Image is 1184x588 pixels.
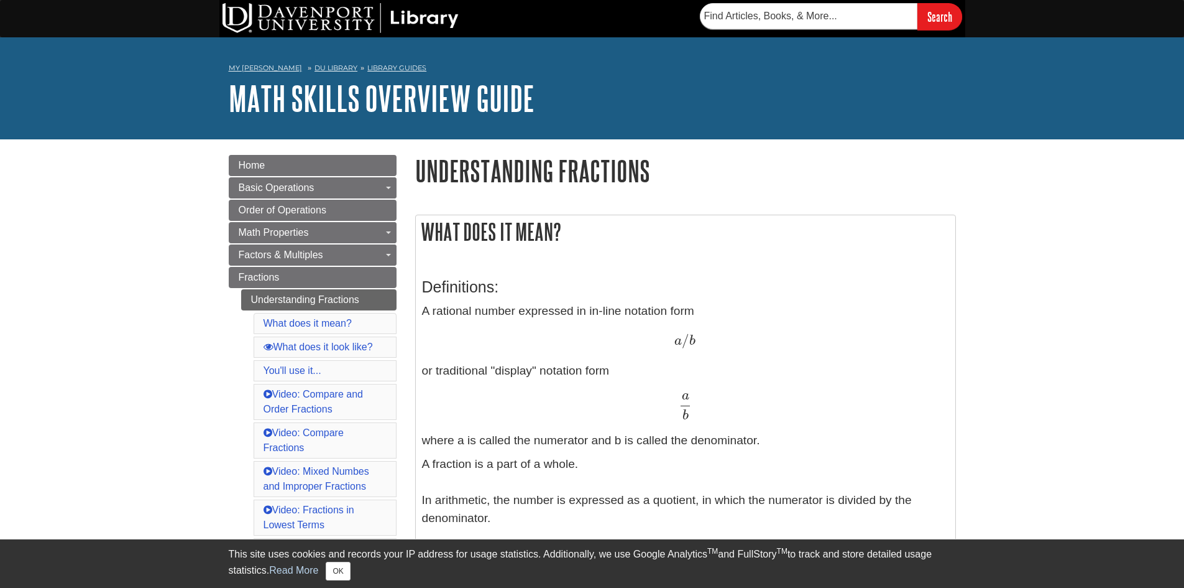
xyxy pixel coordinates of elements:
[239,182,314,193] span: Basic Operations
[264,389,363,414] a: Video: Compare and Order Fractions
[264,466,369,492] a: Video: Mixed Numbes and Improper Fractions
[674,334,682,348] span: a
[239,160,265,170] span: Home
[229,547,956,581] div: This site uses cookies and records your IP address for usage statistics. Additionally, we use Goo...
[264,318,352,329] a: What does it mean?
[269,565,318,576] a: Read More
[229,200,397,221] a: Order of Operations
[700,3,917,29] input: Find Articles, Books, & More...
[264,427,344,453] a: Video: Compare Fractions
[229,267,397,288] a: Fractions
[239,205,326,215] span: Order of Operations
[229,177,397,198] a: Basic Operations
[367,63,426,72] a: Library Guides
[229,222,397,243] a: Math Properties
[415,155,956,187] h1: Understanding Fractions
[682,389,689,403] span: a
[326,562,350,581] button: Close
[314,63,357,72] a: DU Library
[264,505,354,530] a: Video: Fractions in Lowest Terms
[689,334,695,348] span: b
[707,547,718,556] sup: TM
[700,3,962,30] form: Searches DU Library's articles, books, and more
[229,155,397,176] a: Home
[422,278,949,296] h3: Definitions:
[682,409,689,422] span: b
[264,365,321,376] a: You'll use it...
[422,302,949,449] p: A rational number expressed in in-line notation form or traditional "display" notation form where...
[223,3,459,33] img: DU Library
[241,289,397,310] a: Understanding Fractions
[416,215,955,248] h2: What does it mean?
[229,79,535,118] a: Math Skills Overview Guide
[229,60,956,80] nav: breadcrumb
[229,63,302,73] a: My [PERSON_NAME]
[682,332,689,348] span: /
[229,245,397,266] a: Factors & Multiples
[239,250,323,260] span: Factors & Multiples
[917,3,962,30] input: Search
[777,547,787,556] sup: TM
[264,342,373,352] a: What does it look like?
[239,227,309,238] span: Math Properties
[239,272,280,282] span: Fractions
